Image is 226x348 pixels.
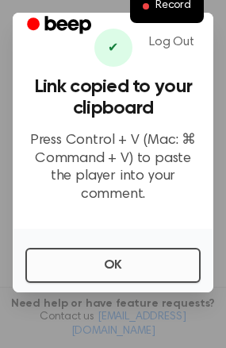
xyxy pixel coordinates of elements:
h3: Link copied to your clipboard [25,76,201,119]
a: Log Out [133,23,210,61]
a: Beep [16,10,105,41]
button: OK [25,248,201,283]
p: Press Control + V (Mac: ⌘ Command + V) to paste the player into your comment. [25,132,201,203]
